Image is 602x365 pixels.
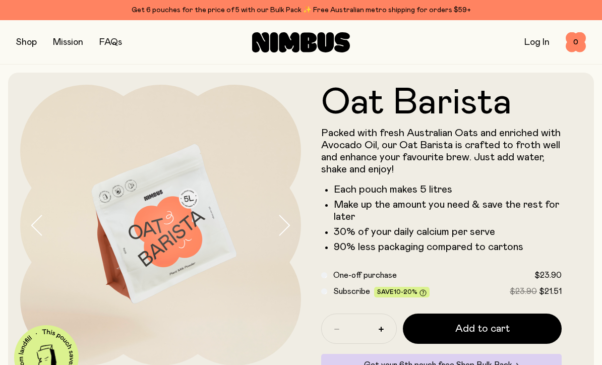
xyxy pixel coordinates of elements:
[377,289,427,296] span: Save
[510,287,537,295] span: $23.90
[333,287,370,295] span: Subscribe
[455,322,510,336] span: Add to cart
[334,226,562,238] li: 30% of your daily calcium per serve
[321,85,562,121] h1: Oat Barista
[99,38,122,47] a: FAQs
[334,199,562,223] li: Make up the amount you need & save the rest for later
[524,38,550,47] a: Log In
[394,289,417,295] span: 10-20%
[539,287,562,295] span: $21.51
[53,38,83,47] a: Mission
[534,271,562,279] span: $23.90
[334,241,562,253] li: 90% less packaging compared to cartons
[334,184,562,196] li: Each pouch makes 5 litres
[16,4,586,16] div: Get 6 pouches for the price of 5 with our Bulk Pack ✨ Free Australian metro shipping for orders $59+
[403,314,562,344] button: Add to cart
[333,271,397,279] span: One-off purchase
[566,32,586,52] button: 0
[321,127,562,175] p: Packed with fresh Australian Oats and enriched with Avocado Oil, our Oat Barista is crafted to fr...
